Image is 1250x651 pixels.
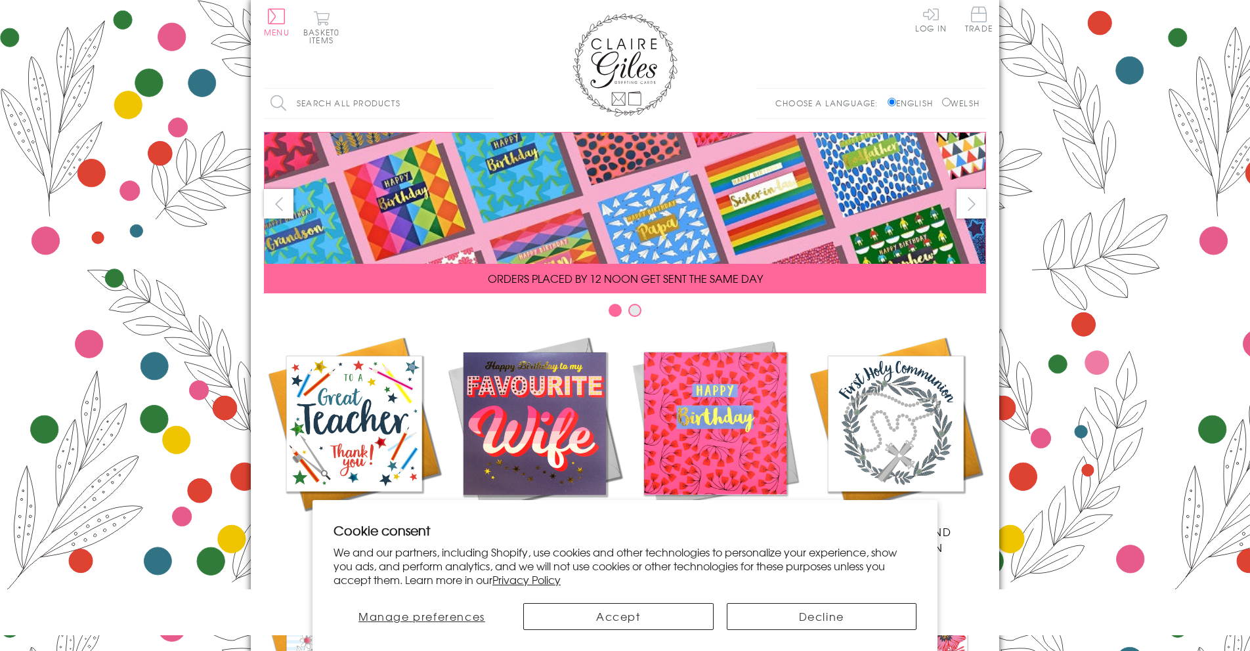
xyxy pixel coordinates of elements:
[628,304,641,317] button: Carousel Page 2
[523,603,714,630] button: Accept
[942,98,951,106] input: Welsh
[775,97,885,109] p: Choose a language:
[264,26,290,38] span: Menu
[264,303,986,324] div: Carousel Pagination
[264,189,293,219] button: prev
[488,270,763,286] span: ORDERS PLACED BY 12 NOON GET SENT THE SAME DAY
[358,608,485,624] span: Manage preferences
[727,603,917,630] button: Decline
[481,89,494,118] input: Search
[334,521,916,539] h2: Cookie consent
[609,304,622,317] button: Carousel Page 1 (Current Slide)
[965,7,993,32] span: Trade
[625,333,806,539] a: Birthdays
[492,572,561,587] a: Privacy Policy
[957,189,986,219] button: next
[264,333,444,539] a: Academic
[915,7,947,32] a: Log In
[303,10,339,44] button: Basket0 items
[334,545,916,586] p: We and our partners, including Shopify, use cookies and other technologies to personalize your ex...
[888,97,939,109] label: English
[806,333,986,555] a: Communion and Confirmation
[888,98,896,106] input: English
[965,7,993,35] a: Trade
[942,97,980,109] label: Welsh
[264,89,494,118] input: Search all products
[444,333,625,539] a: New Releases
[309,26,339,46] span: 0 items
[572,13,678,117] img: Claire Giles Greetings Cards
[264,9,290,36] button: Menu
[334,603,510,630] button: Manage preferences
